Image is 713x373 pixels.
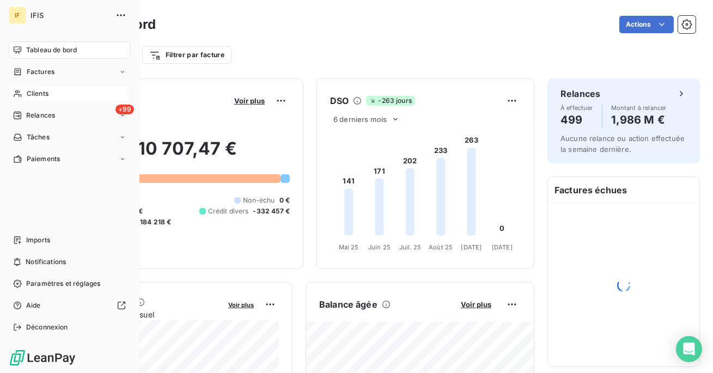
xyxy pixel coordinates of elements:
[461,300,491,309] span: Voir plus
[243,195,275,205] span: Non-échu
[26,45,77,55] span: Tableau de bord
[560,134,685,154] span: Aucune relance ou action effectuée la semaine dernière.
[62,309,221,320] span: Chiffre d'affaires mensuel
[560,105,593,111] span: À effectuer
[27,89,48,99] span: Clients
[330,94,349,107] h6: DSO
[676,336,702,362] div: Open Intercom Messenger
[31,11,109,20] span: IFIS
[27,154,60,164] span: Paiements
[26,235,50,245] span: Imports
[225,299,257,309] button: Voir plus
[234,96,265,105] span: Voir plus
[26,279,100,289] span: Paramètres et réglages
[62,138,290,170] h2: 1 910 707,47 €
[319,298,377,311] h6: Balance âgée
[399,243,421,251] tspan: Juil. 25
[26,257,66,267] span: Notifications
[142,46,231,64] button: Filtrer par facture
[458,299,495,309] button: Voir plus
[560,87,600,100] h6: Relances
[26,322,68,332] span: Déconnexion
[253,206,290,216] span: -332 457 €
[366,96,415,106] span: -263 jours
[137,217,172,227] span: -184 218 €
[560,111,593,129] h4: 499
[27,67,54,77] span: Factures
[492,243,513,251] tspan: [DATE]
[26,301,41,310] span: Aide
[339,243,359,251] tspan: Mai 25
[333,115,387,124] span: 6 derniers mois
[619,16,674,33] button: Actions
[228,301,254,309] span: Voir plus
[26,111,55,120] span: Relances
[115,105,134,114] span: +99
[9,349,76,366] img: Logo LeanPay
[368,243,391,251] tspan: Juin 25
[208,206,249,216] span: Crédit divers
[9,297,130,314] a: Aide
[461,243,482,251] tspan: [DATE]
[27,132,50,142] span: Tâches
[429,243,453,251] tspan: Août 25
[9,7,26,24] div: IF
[231,96,268,106] button: Voir plus
[611,105,667,111] span: Montant à relancer
[611,111,667,129] h4: 1,986 M €
[548,177,699,203] h6: Factures échues
[279,195,290,205] span: 0 €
